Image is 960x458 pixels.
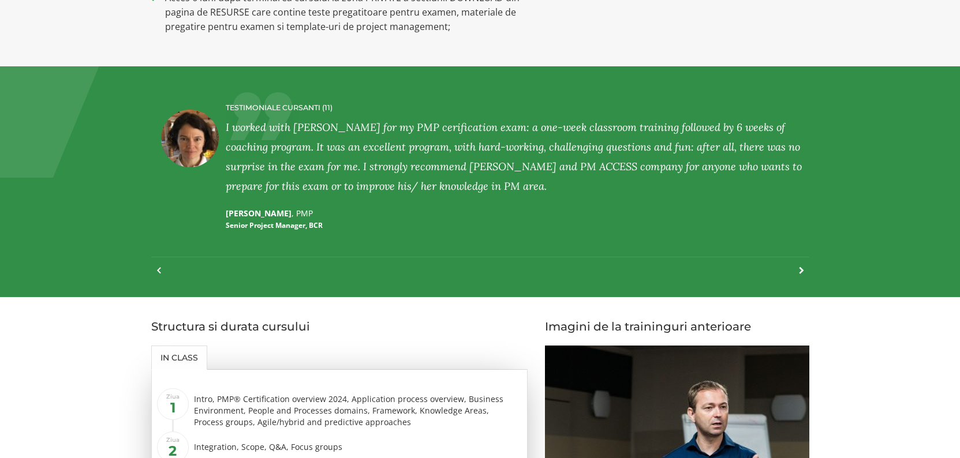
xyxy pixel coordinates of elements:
h3: Imagini de la traininguri anterioare [545,320,809,333]
img: Alina Boboc [161,110,219,167]
div: Integration, Scope, Q&A, Focus groups [194,437,519,457]
h4: TESTIMONIALE CURSANTI (11) [226,104,806,112]
span: Ziua [157,388,189,420]
div: Intro, PMP® Certification overview 2024, Application process overview, Business Environment, Peop... [194,393,519,428]
span: , PMP [292,208,313,219]
div: I worked with [PERSON_NAME] for my PMP cerification exam: a one-week classroom training followed ... [226,118,806,196]
h3: Structura si durata cursului [151,320,528,333]
b: 1 [170,399,175,416]
small: Senior Project Manager, BCR [226,220,323,230]
a: In class [151,346,207,370]
p: [PERSON_NAME] [226,208,516,231]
